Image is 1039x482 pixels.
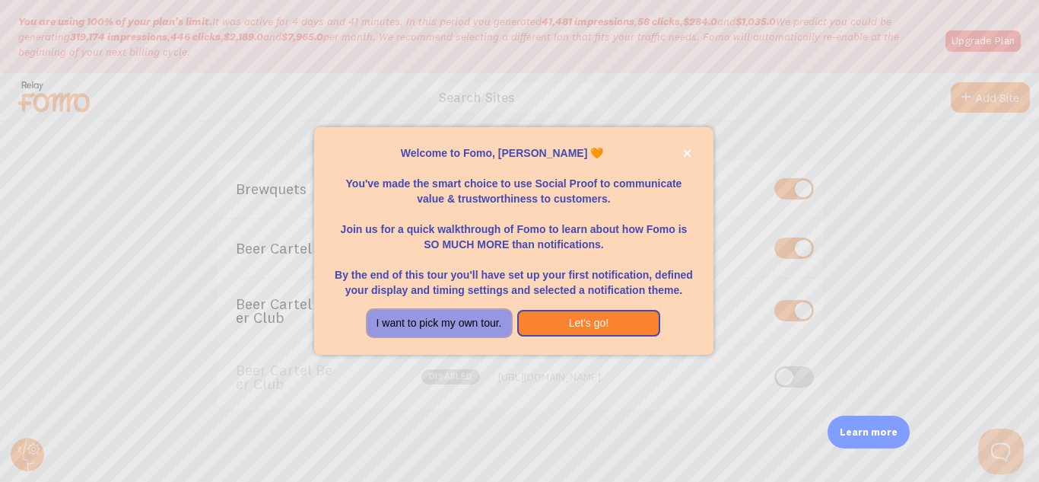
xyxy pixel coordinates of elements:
p: You've made the smart choice to use Social Proof to communicate value & trustworthiness to custom... [332,161,694,206]
div: Welcome to Fomo, Geoff Huens 🧡You&amp;#39;ve made the smart choice to use Social Proof to communi... [314,127,713,356]
button: I want to pick my own tour. [367,310,511,337]
button: Let's go! [517,310,661,337]
p: Learn more [840,425,898,439]
p: By the end of this tour you'll have set up your first notification, defined your display and timi... [332,252,694,298]
p: Welcome to Fomo, [PERSON_NAME] 🧡 [332,145,694,161]
button: close, [679,145,695,161]
p: Join us for a quick walkthrough of Fomo to learn about how Fomo is SO MUCH MORE than notifications. [332,206,694,252]
div: Learn more [828,416,910,448]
